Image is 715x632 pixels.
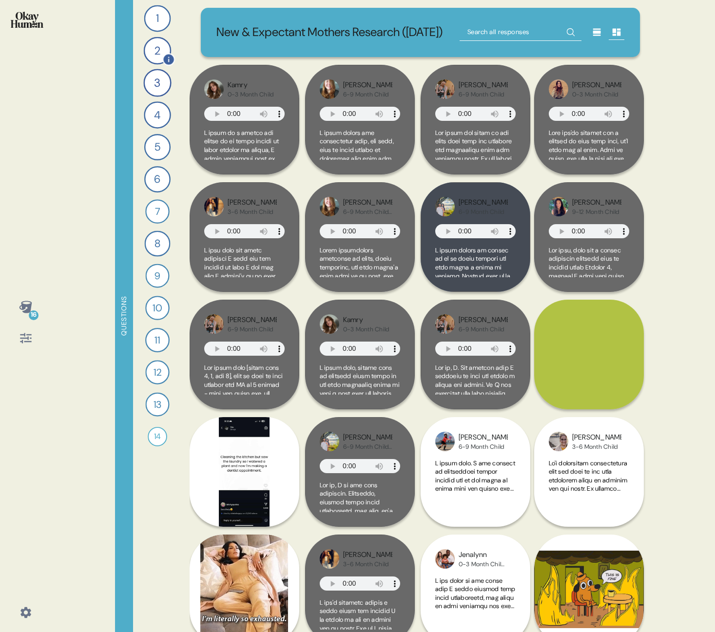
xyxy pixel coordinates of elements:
div: [PERSON_NAME] [343,432,392,443]
div: [PERSON_NAME] [459,80,508,91]
div: 7 [145,199,170,224]
div: [PERSON_NAME] [343,80,392,91]
img: profilepic_9731200886984576.jpg [435,549,455,569]
div: Kamry [228,80,274,91]
div: [PERSON_NAME] [572,197,621,208]
div: [PERSON_NAME] [572,80,621,91]
div: [PERSON_NAME] [228,315,277,326]
img: okayhuman.3b1b6348.png [11,12,43,28]
div: 9 [145,264,169,287]
div: 6-9 Month Child [CBADE] [343,443,392,451]
img: profilepic_9987001134730651.jpg [435,314,455,334]
div: 9-12 Month Child [572,208,621,216]
div: 0-3 Month Child [228,91,274,98]
div: [PERSON_NAME] [459,432,508,443]
img: profilepic_10050006148381865.jpg [549,79,568,99]
div: 0-3 Month Child [343,326,389,333]
img: profilepic_24302597019365276.jpg [320,314,339,334]
img: profilepic_24149749451352391.jpg [204,197,224,216]
div: [PERSON_NAME] [343,550,392,560]
div: 6-9 Month Child [343,91,392,98]
img: profilepic_9987001134730651.jpg [204,314,224,334]
div: 3 [143,69,171,96]
div: 2 [143,37,171,65]
div: 0-3 Month Child [572,91,621,98]
div: 1 [144,5,171,32]
input: Search all responses [460,23,581,41]
div: 6-9 Month Child [459,91,508,98]
img: profilepic_9664865833620011.jpg [320,79,339,99]
img: profilepic_23998246113203785.jpg [549,197,568,216]
div: [PERSON_NAME] [228,197,277,208]
div: 11 [145,328,170,352]
div: 3-6 Month Child [228,208,277,216]
div: 8 [144,231,170,257]
div: [PERSON_NAME] [343,197,392,208]
div: Kamry [343,315,389,326]
img: profilepic_24161086583510998.jpg [435,432,455,451]
div: 6-9 Month Child [459,326,508,333]
img: profilepic_24149749451352391.jpg [320,549,339,569]
img: profilepic_24467568902835622.jpg [549,432,568,451]
div: 12 [145,360,169,384]
div: 6-9 Month Child [459,443,508,451]
div: 14 [148,427,167,446]
div: [PERSON_NAME] [459,197,508,208]
div: 6 [144,166,171,192]
img: profilepic_24066498406338658.jpg [435,197,455,216]
img: profilepic_9664865833620011.jpg [320,197,339,216]
div: [PERSON_NAME] [572,432,621,443]
div: 0-3 Month Child [CBADE] [459,560,508,568]
div: 6-9 Month Child [459,208,508,216]
div: 6-9 Month Child [228,326,277,333]
div: 16 [29,310,39,320]
img: profilepic_24302597019365276.jpg [204,79,224,99]
div: 10 [145,296,170,320]
div: [PERSON_NAME] [459,315,508,326]
p: New & Expectant Mothers Research ([DATE]) [216,23,443,41]
div: 3-6 Month Child [572,443,621,451]
div: 3-6 Month Child [343,560,392,568]
div: Jenalynn [459,550,508,560]
div: 5 [144,134,170,160]
div: 4 [144,101,171,128]
img: profilepic_24066498406338658.jpg [320,432,339,451]
div: 6-9 Month Child [ABCDE] [343,208,392,216]
div: 13 [145,392,169,416]
img: profilepic_9987001134730651.jpg [435,79,455,99]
